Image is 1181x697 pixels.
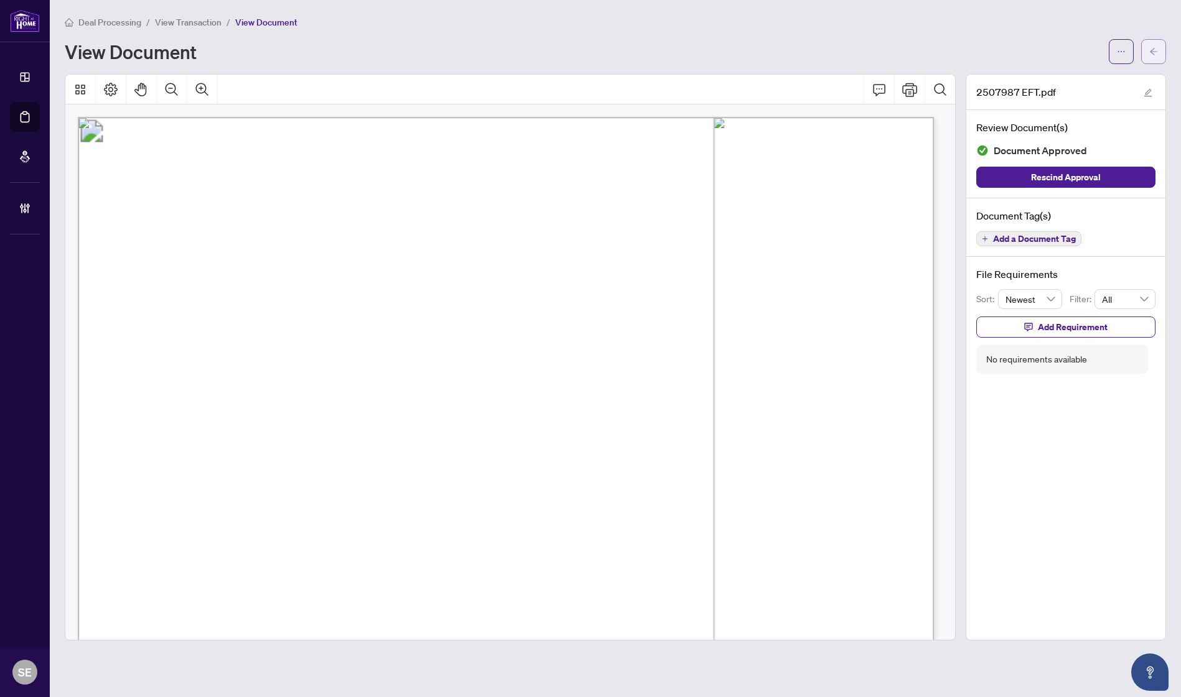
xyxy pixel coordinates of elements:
span: home [65,18,73,27]
h4: Document Tag(s) [976,208,1155,223]
p: Sort: [976,292,998,306]
div: No requirements available [986,353,1087,366]
button: Rescind Approval [976,167,1155,188]
span: Rescind Approval [1031,167,1101,187]
li: / [146,15,150,29]
h4: Review Document(s) [976,120,1155,135]
button: Add a Document Tag [976,231,1081,246]
h1: View Document [65,42,197,62]
span: Add a Document Tag [993,234,1076,243]
button: Add Requirement [976,316,1155,338]
img: Document Status [976,144,989,157]
span: Deal Processing [78,17,141,28]
span: arrow-left [1149,47,1158,56]
span: Add Requirement [1038,317,1108,337]
img: logo [10,9,40,32]
span: 2507987 EFT.pdf [976,85,1056,99]
span: edit [1144,88,1152,97]
span: Newest [1006,290,1055,308]
span: View Transaction [155,17,222,28]
span: ellipsis [1117,47,1126,56]
span: plus [982,236,988,242]
span: All [1102,290,1148,308]
span: Document Approved [994,142,1087,159]
li: / [226,15,230,29]
p: Filter: [1070,292,1095,306]
h4: File Requirements [976,267,1155,282]
span: SE [18,663,32,681]
span: View Document [235,17,297,28]
button: Open asap [1131,653,1169,691]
